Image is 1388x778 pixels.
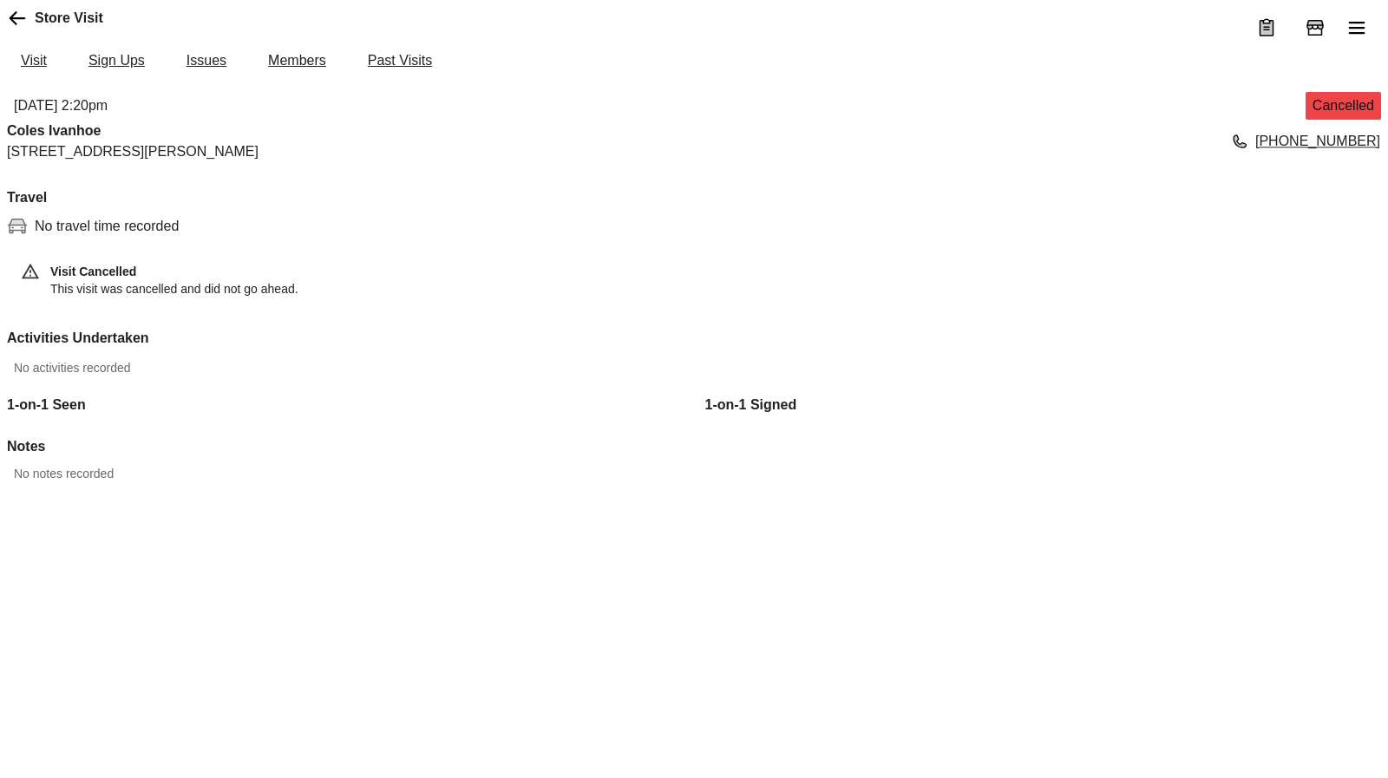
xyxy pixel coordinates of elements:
button: menu [1246,7,1287,49]
p: [PHONE_NUMBER] [1255,130,1380,153]
a: Past Visits [354,43,446,78]
p: Coles Ivanhoe [7,120,101,142]
p: Activities Undertaken [7,327,149,350]
p: No activities recorded [14,357,1381,378]
p: No travel time recorded [35,216,179,237]
p: 1-on-1 Seen [7,394,684,416]
span: Cancelled [1313,95,1374,116]
strong: Visit Cancelled [50,265,136,278]
p: No notes recorded [14,465,1381,482]
a: [PHONE_NUMBER] [1231,130,1380,153]
a: Issues [173,43,240,78]
a: Sign Ups [75,43,159,78]
button: Add Store Visit [1294,7,1336,49]
span: [DATE] 2:20pm [14,95,108,116]
p: 1-on-1 Signed [705,394,1382,416]
div: This visit was cancelled and did not go ahead. [50,256,298,304]
button: menu [1336,7,1378,49]
a: Visit [7,43,61,78]
a: Members [254,43,340,78]
div: [STREET_ADDRESS][PERSON_NAME] [7,141,1381,162]
p: Travel [7,186,47,209]
p: Notes [7,435,45,458]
